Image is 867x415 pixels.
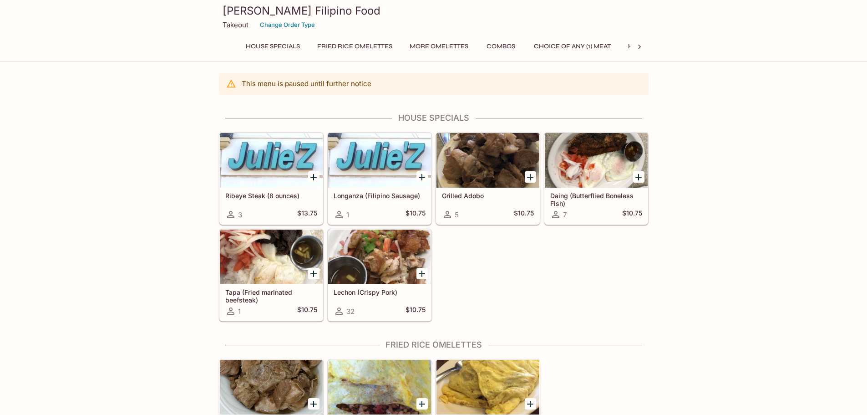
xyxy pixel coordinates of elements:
h5: $13.75 [297,209,317,220]
h5: Lechon (Crispy Pork) [334,288,426,296]
button: Add Zen's Longaniza [416,398,428,410]
span: 1 [346,210,349,219]
div: Ralph's Regular [436,360,539,415]
h5: $10.75 [406,306,426,317]
div: Julie's Adobo [220,360,323,415]
span: 3 [238,210,242,219]
button: Add Julie's Adobo [308,398,319,410]
h5: $10.75 [406,209,426,220]
div: Lechon (Crispy Pork) [328,230,431,284]
button: Change Order Type [256,18,319,32]
h4: Fried Rice Omelettes [219,340,649,350]
a: Tapa (Fried marinated beefsteak)1$10.75 [219,229,323,321]
button: Combos [481,40,522,53]
button: Choice of Any (1) Meat [529,40,616,53]
h3: [PERSON_NAME] Filipino Food [223,4,645,18]
button: Add Grilled Adobo [525,171,536,183]
h5: $10.75 [297,306,317,317]
span: 7 [563,210,567,219]
h5: Longanza (Filipino Sausage) [334,192,426,200]
h5: Daing (Butterflied Boneless Fish) [550,192,642,207]
h5: Grilled Adobo [442,192,534,200]
h5: $10.75 [622,209,642,220]
button: More Omelettes [405,40,473,53]
a: Grilled Adobo5$10.75 [436,133,540,225]
a: Daing (Butterflied Boneless Fish)7$10.75 [544,133,648,225]
button: Add Ralph's Regular [525,398,536,410]
div: Daing (Butterflied Boneless Fish) [545,133,648,188]
div: Grilled Adobo [436,133,539,188]
button: Add Daing (Butterflied Boneless Fish) [633,171,644,183]
h4: House Specials [219,113,649,123]
button: Add Longanza (Filipino Sausage) [416,171,428,183]
span: 32 [346,307,355,316]
h5: Tapa (Fried marinated beefsteak) [225,288,317,303]
p: Takeout [223,20,248,29]
button: House Specials [241,40,305,53]
button: Add Tapa (Fried marinated beefsteak) [308,268,319,279]
p: This menu is paused until further notice [242,79,371,88]
a: Ribeye Steak (8 ounces)3$13.75 [219,133,323,225]
span: 1 [238,307,241,316]
button: Add Lechon (Crispy Pork) [416,268,428,279]
div: Longanza (Filipino Sausage) [328,133,431,188]
button: Add Ribeye Steak (8 ounces) [308,171,319,183]
h5: $10.75 [514,209,534,220]
a: Longanza (Filipino Sausage)1$10.75 [328,133,431,225]
div: Tapa (Fried marinated beefsteak) [220,230,323,284]
a: Lechon (Crispy Pork)32$10.75 [328,229,431,321]
div: Ribeye Steak (8 ounces) [220,133,323,188]
h5: Ribeye Steak (8 ounces) [225,192,317,200]
button: Hotcakes [623,40,668,53]
span: 5 [455,210,459,219]
button: Fried Rice Omelettes [312,40,397,53]
div: Zen's Longaniza [328,360,431,415]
